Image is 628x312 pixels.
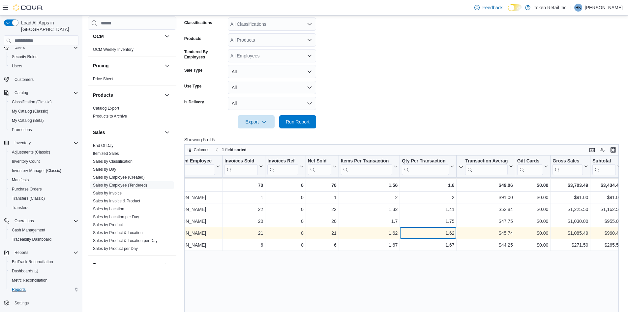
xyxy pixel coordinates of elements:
[459,158,513,175] button: Transaction Average
[88,142,176,255] div: Sales
[12,89,31,97] button: Catalog
[93,261,162,268] button: Taxes
[7,107,81,116] button: My Catalog (Classic)
[12,127,32,132] span: Promotions
[9,176,78,184] span: Manifests
[570,4,572,12] p: |
[12,139,78,147] span: Inventory
[553,181,588,189] div: $3,703.49
[482,4,502,11] span: Feedback
[7,266,81,276] a: Dashboards
[517,241,548,249] div: $0.00
[341,158,392,175] div: Items Per Transaction
[308,229,337,237] div: 21
[88,46,176,56] div: OCM
[592,158,621,175] button: Subtotal
[9,267,78,275] span: Dashboards
[517,229,548,237] div: $0.00
[168,217,220,225] div: [PERSON_NAME]
[9,226,48,234] a: Cash Management
[93,151,119,156] a: Itemized Sales
[592,181,621,189] div: $3,434.49
[9,126,78,134] span: Promotions
[93,129,162,136] button: Sales
[1,88,81,97] button: Catalog
[7,61,81,71] button: Users
[93,143,113,148] a: End Of Day
[93,246,138,251] span: Sales by Product per Day
[93,199,140,203] a: Sales by Invoice & Product
[308,158,336,175] button: Net Sold
[224,193,263,201] div: 1
[194,147,209,153] span: Columns
[609,146,617,154] button: Enter fullscreen
[465,158,507,164] div: Transaction Average
[163,261,171,269] button: Taxes
[88,104,176,123] div: Products
[93,223,123,227] a: Sales by Product
[459,181,513,189] div: $49.06
[267,205,303,213] div: 0
[93,215,139,219] a: Sales by Location per Day
[402,205,454,213] div: 1.41
[93,230,143,235] a: Sales by Product & Location
[341,158,398,175] button: Items Per Transaction
[93,167,116,172] a: Sales by Day
[341,229,398,237] div: 1.62
[459,217,513,225] div: $47.75
[9,286,78,294] span: Reports
[307,53,312,58] button: Open list of options
[9,167,78,175] span: Inventory Manager (Classic)
[15,90,28,95] span: Catalog
[517,193,548,201] div: $0.00
[9,276,78,284] span: Metrc Reconciliation
[307,21,312,27] button: Open list of options
[12,249,78,257] span: Reports
[224,181,263,189] div: 70
[12,76,36,84] a: Customers
[267,158,303,175] button: Invoices Ref
[599,146,607,154] button: Display options
[517,205,548,213] div: $0.00
[402,229,454,237] div: 1.62
[238,115,275,128] button: Export
[9,107,78,115] span: My Catalog (Classic)
[93,175,145,180] a: Sales by Employee (Created)
[459,193,513,201] div: $91.00
[308,181,336,189] div: 70
[9,235,78,243] span: Traceabilty Dashboard
[12,89,78,97] span: Catalog
[286,119,310,125] span: Run Report
[307,37,312,43] button: Open list of options
[553,229,588,237] div: $1,085.49
[7,97,81,107] button: Classification (Classic)
[553,158,583,175] div: Gross Sales
[12,205,28,210] span: Transfers
[93,106,119,111] span: Catalog Export
[9,194,47,202] a: Transfers (Classic)
[7,175,81,185] button: Manifests
[7,235,81,244] button: Traceabilty Dashboard
[184,99,204,105] label: Is Delivery
[9,62,25,70] a: Users
[93,47,134,52] a: OCM Weekly Inventory
[1,138,81,148] button: Inventory
[12,44,78,52] span: Users
[9,148,53,156] a: Adjustments (Classic)
[341,181,398,189] div: 1.56
[93,92,113,98] h3: Products
[185,146,212,154] button: Columns
[472,1,505,14] a: Feedback
[12,217,78,225] span: Operations
[224,241,263,249] div: 6
[184,20,212,25] label: Classifications
[7,225,81,235] button: Cash Management
[224,229,263,237] div: 21
[9,276,50,284] a: Metrc Reconciliation
[9,176,31,184] a: Manifests
[12,109,48,114] span: My Catalog (Classic)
